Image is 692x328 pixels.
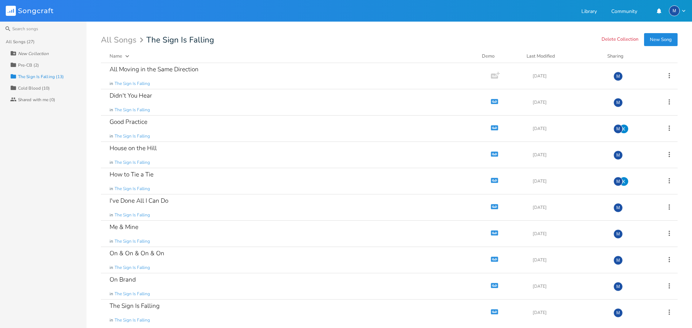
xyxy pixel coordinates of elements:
div: Shared with me (0) [18,98,55,102]
div: On & On & On & On [110,250,164,256]
span: in [110,317,113,323]
button: Delete Collection [602,37,638,43]
button: M [669,5,686,16]
img: Kendra Pfalzgraf [619,177,629,186]
span: in [110,238,113,244]
button: Name [110,53,473,60]
div: [DATE] [533,205,605,210]
div: Good Practice [110,119,147,125]
div: I've Done All I Can Do [110,198,168,204]
div: All Songs (27) [6,40,35,44]
div: Mark Berman [613,150,623,160]
div: Mark Berman [613,282,623,291]
div: [DATE] [533,284,605,288]
span: in [110,291,113,297]
img: Kendra Pfalzgraf [619,124,629,134]
div: Mark Berman [669,5,680,16]
span: The Sign Is Falling [115,238,150,244]
div: Last Modified [527,53,555,59]
div: Sharing [607,53,651,60]
div: All Moving in the Same Direction [110,66,199,72]
div: Me & Mine [110,224,138,230]
div: Didn't You Hear [110,93,152,99]
div: [DATE] [533,232,605,236]
a: Community [611,9,637,15]
a: Library [581,9,597,15]
span: in [110,212,113,218]
div: How to Tie a Tie [110,171,154,178]
span: in [110,265,113,271]
div: The Sign Is Falling [110,303,160,309]
div: Mark Berman [613,98,623,107]
button: New Song [644,33,678,46]
span: The Sign Is Falling [115,81,150,87]
span: The Sign Is Falling [115,186,150,192]
div: Pre-CB (2) [18,63,39,67]
span: The Sign Is Falling [115,265,150,271]
span: in [110,159,113,166]
div: [DATE] [533,74,605,78]
div: [DATE] [533,100,605,104]
div: Mark Berman [613,229,623,239]
span: The Sign Is Falling [115,107,150,113]
div: [DATE] [533,179,605,183]
span: The Sign Is Falling [115,317,150,323]
span: in [110,107,113,113]
div: The Sign Is Falling (13) [18,75,64,79]
button: Last Modified [527,53,599,60]
span: in [110,81,113,87]
div: On Brand [110,277,136,283]
div: Mark Berman [613,308,623,318]
div: Name [110,53,122,59]
div: All Songs [101,37,146,44]
div: Mark Berman [613,177,623,186]
div: Demo [482,53,518,60]
div: New Collection [18,51,49,56]
span: The Sign Is Falling [115,212,150,218]
div: [DATE] [533,153,605,157]
span: The Sign Is Falling [115,159,150,166]
div: Cold Blood (10) [18,86,50,90]
span: in [110,186,113,192]
div: [DATE] [533,126,605,131]
span: The Sign Is Falling [115,291,150,297]
div: Mark Berman [613,72,623,81]
span: The Sign Is Falling [115,133,150,139]
div: House on the Hill [110,145,157,151]
div: [DATE] [533,310,605,315]
div: Mark Berman [613,203,623,212]
div: Mark Berman [613,124,623,134]
div: Mark Berman [613,256,623,265]
span: in [110,133,113,139]
span: The Sign Is Falling [146,36,214,44]
div: [DATE] [533,258,605,262]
